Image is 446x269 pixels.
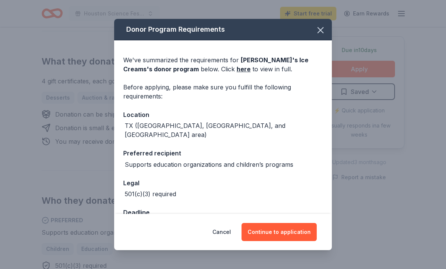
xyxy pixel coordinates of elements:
div: Legal [123,178,323,188]
div: Location [123,110,323,120]
button: Cancel [212,223,231,241]
div: Donor Program Requirements [114,19,332,40]
div: We've summarized the requirements for below. Click to view in full. [123,55,323,74]
div: 501(c)(3) required [125,189,176,198]
div: Before applying, please make sure you fulfill the following requirements: [123,83,323,101]
div: Preferred recipient [123,148,323,158]
div: Supports education organizations and children’s programs [125,160,293,169]
button: Continue to application [242,223,317,241]
div: Deadline [123,208,323,217]
a: here [237,65,251,74]
div: TX ([GEOGRAPHIC_DATA], [GEOGRAPHIC_DATA], and [GEOGRAPHIC_DATA] area) [125,121,323,139]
